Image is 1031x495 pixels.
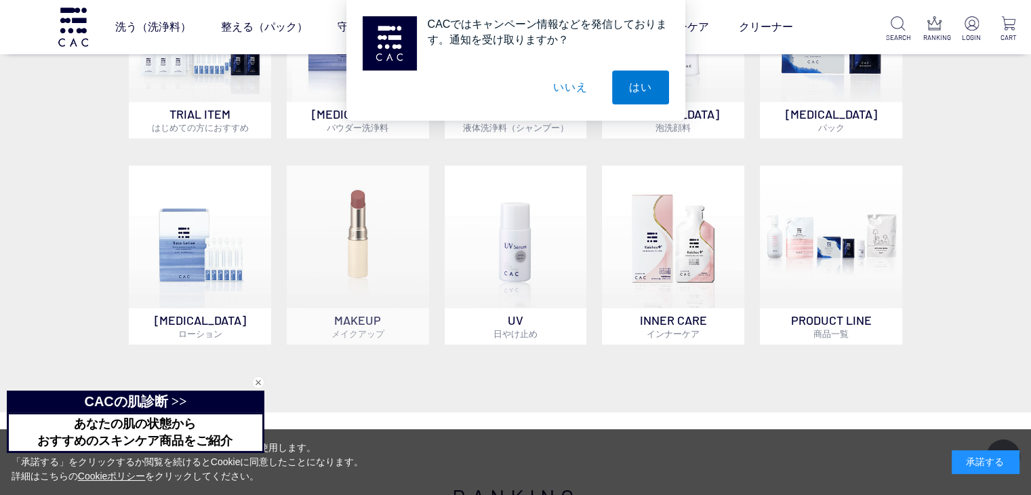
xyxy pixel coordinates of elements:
span: はじめての方におすすめ [152,122,249,133]
p: INNER CARE [602,308,744,344]
a: インナーケア INNER CAREインナーケア [602,165,744,344]
span: 商品一覧 [813,328,849,339]
p: MAKEUP [287,308,429,344]
div: 当サイトでは、お客様へのサービス向上のためにCookieを使用します。 「承諾する」をクリックするか閲覧を続けるとCookieに同意したことになります。 詳細はこちらの をクリックしてください。 [12,441,364,483]
p: PRODUCT LINE [760,308,902,344]
span: インナーケア [647,328,700,339]
span: ローション [178,328,222,339]
a: Cookieポリシー [78,471,146,481]
a: UV日やけ止め [445,165,587,344]
p: [MEDICAL_DATA] [129,308,271,344]
img: notification icon [363,16,417,71]
button: いいえ [536,71,604,104]
span: パック [817,122,844,133]
span: メイクアップ [331,328,384,339]
div: CACではキャンペーン情報などを発信しております。通知を受け取りますか？ [417,16,669,47]
a: PRODUCT LINE商品一覧 [760,165,902,344]
img: インナーケア [602,165,744,308]
span: 泡洗顔料 [655,122,691,133]
p: UV [445,308,587,344]
span: パウダー洗浄料 [327,122,388,133]
div: 承諾する [952,450,1019,474]
a: [MEDICAL_DATA]ローション [129,165,271,344]
span: 液体洗浄料（シャンプー） [462,122,568,133]
button: はい [612,71,669,104]
a: MAKEUPメイクアップ [287,165,429,344]
span: 日やけ止め [493,328,538,339]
